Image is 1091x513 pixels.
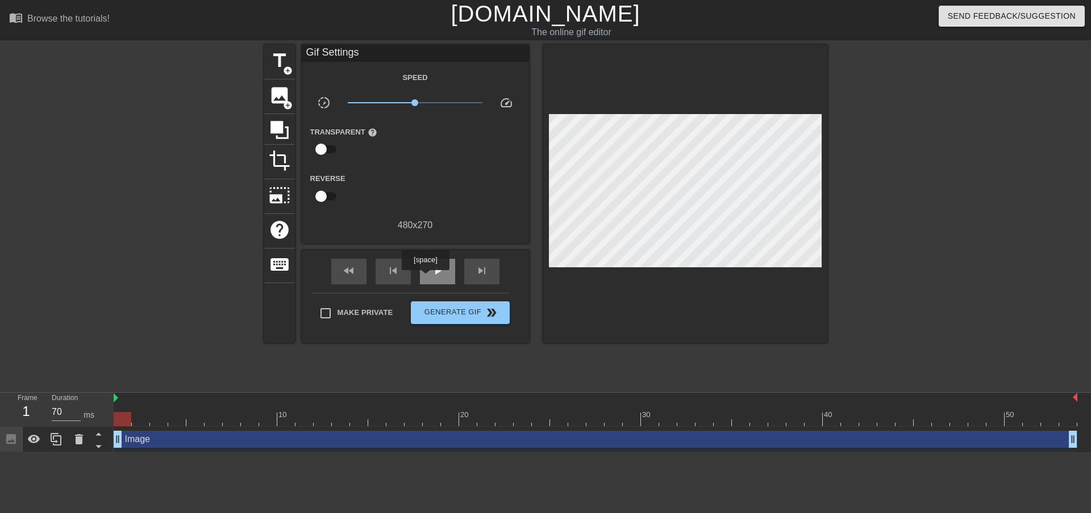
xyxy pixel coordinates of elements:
span: help [269,219,290,241]
a: Browse the tutorials! [9,11,110,28]
span: title [269,50,290,72]
span: skip_next [475,264,489,277]
label: Duration [52,395,78,402]
span: skip_previous [386,264,400,277]
a: [DOMAIN_NAME] [451,1,640,26]
div: Gif Settings [302,45,529,62]
div: 480 x 270 [302,218,529,232]
span: keyboard [269,254,290,275]
button: Send Feedback/Suggestion [939,6,1085,27]
span: Generate Gif [415,306,505,319]
span: add_circle [283,100,293,110]
button: Generate Gif [411,301,509,324]
div: 10 [278,409,289,421]
label: Speed [402,72,427,83]
span: Send Feedback/Suggestion [948,9,1076,23]
img: bound-end.png [1073,393,1077,402]
div: 20 [460,409,470,421]
span: fast_rewind [342,264,356,277]
span: Make Private [338,307,393,318]
div: 1 [18,401,35,422]
span: crop [269,150,290,171]
span: image [269,85,290,106]
span: menu_book [9,11,23,24]
div: 40 [824,409,834,421]
span: play_arrow [431,264,444,277]
div: Browse the tutorials! [27,14,110,23]
div: 30 [642,409,652,421]
span: speed [499,96,513,110]
span: double_arrow [485,306,498,319]
div: ms [84,409,94,421]
span: add_circle [283,66,293,75]
div: 50 [1006,409,1016,421]
span: slow_motion_video [317,96,331,110]
span: help [368,128,377,137]
span: photo_size_select_large [269,184,290,206]
div: The online gif editor [369,26,773,39]
label: Transparent [310,127,377,138]
div: Frame [9,393,43,426]
span: drag_handle [112,434,123,445]
label: Reverse [310,173,345,184]
span: drag_handle [1067,434,1078,445]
